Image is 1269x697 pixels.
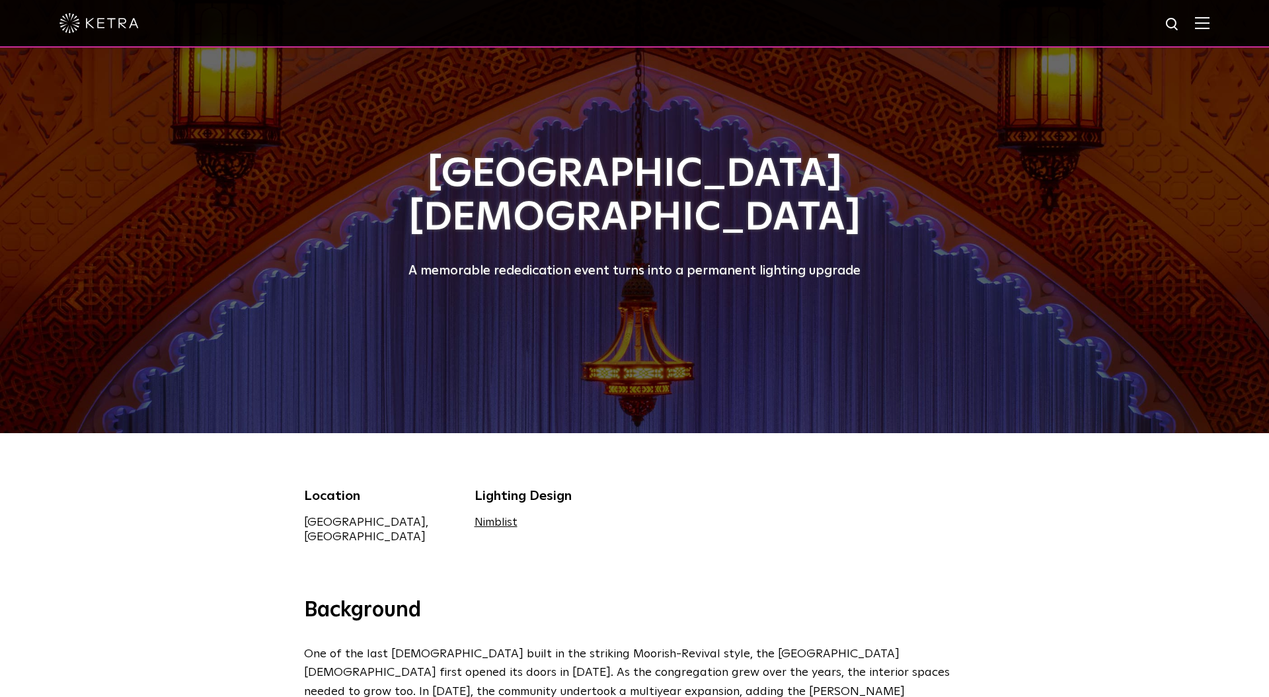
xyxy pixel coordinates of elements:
[475,486,625,506] div: Lighting Design
[475,517,518,528] a: Nimblist
[304,486,455,506] div: Location
[59,13,139,33] img: ketra-logo-2019-white
[304,153,965,240] h1: [GEOGRAPHIC_DATA][DEMOGRAPHIC_DATA]
[304,515,455,544] div: [GEOGRAPHIC_DATA], [GEOGRAPHIC_DATA]
[1195,17,1210,29] img: Hamburger%20Nav.svg
[304,597,965,625] h3: Background
[304,260,965,281] div: A memorable rededication event turns into a permanent lighting upgrade
[1165,17,1181,33] img: search icon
